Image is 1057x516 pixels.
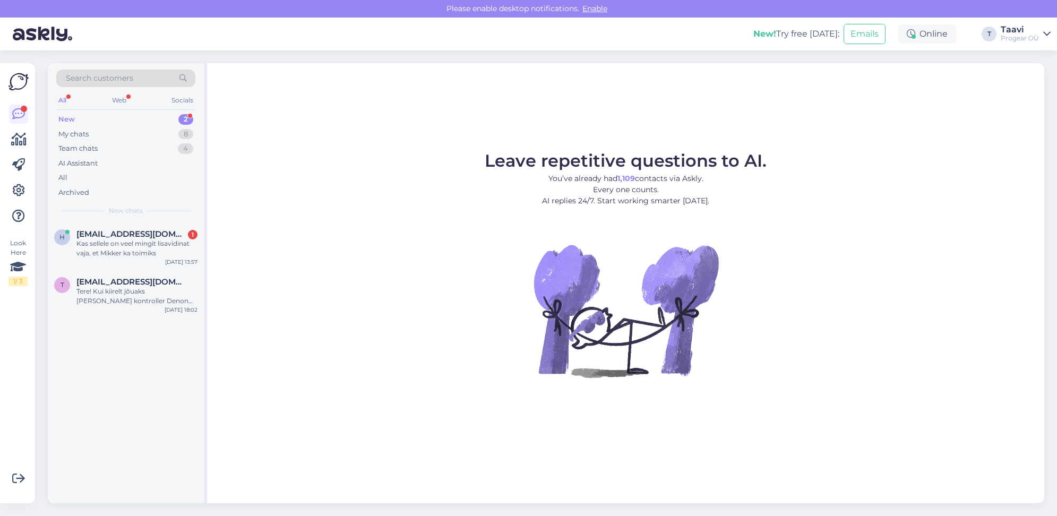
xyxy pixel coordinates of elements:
[76,277,187,287] span: thomashallik@gmail.com
[188,230,197,239] div: 1
[178,114,193,125] div: 2
[8,277,28,286] div: 1 / 3
[169,93,195,107] div: Socials
[61,281,64,289] span: t
[58,143,98,154] div: Team chats
[58,187,89,198] div: Archived
[58,173,67,183] div: All
[617,174,635,183] b: 1,109
[982,27,996,41] div: T
[753,29,776,39] b: New!
[178,143,193,154] div: 4
[59,233,65,241] span: h
[165,258,197,266] div: [DATE] 13:57
[8,72,29,92] img: Askly Logo
[1001,25,1039,34] div: Taavi
[56,93,68,107] div: All
[76,239,197,258] div: Kas sellele on veel mingit lisavidinat vaja, et Mikker ka toimiks
[76,287,197,306] div: Tere! Kui kiirelt jõuaks [PERSON_NAME] kontroller Denon SC LIVE 4?
[485,150,767,171] span: Leave repetitive questions to AI.
[58,114,75,125] div: New
[530,215,721,406] img: No Chat active
[1001,34,1039,42] div: Progear OÜ
[753,28,839,40] div: Try free [DATE]:
[579,4,611,13] span: Enable
[58,158,98,169] div: AI Assistant
[8,238,28,286] div: Look Here
[485,173,767,207] p: You’ve already had contacts via Askly. Every one counts. AI replies 24/7. Start working smarter [...
[178,129,193,140] div: 8
[898,24,956,44] div: Online
[844,24,886,44] button: Emails
[66,73,133,84] span: Search customers
[1001,25,1051,42] a: TaaviProgear OÜ
[58,129,89,140] div: My chats
[76,229,187,239] span: huvikeskus@haademeeste.ee
[109,206,143,216] span: New chats
[165,306,197,314] div: [DATE] 18:02
[110,93,128,107] div: Web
